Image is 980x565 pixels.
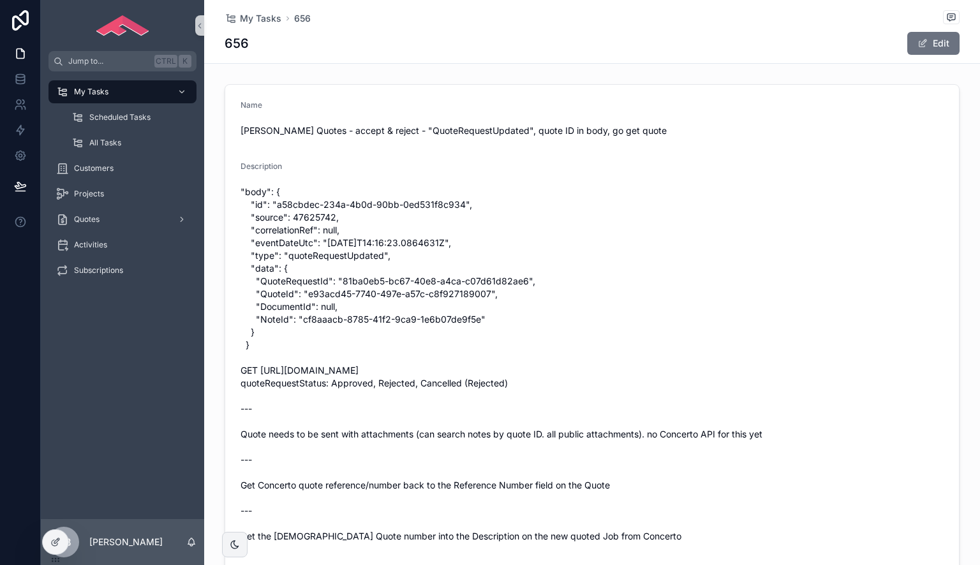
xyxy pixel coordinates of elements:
button: Jump to...CtrlK [48,51,197,71]
a: My Tasks [225,12,281,25]
span: [PERSON_NAME] Quotes - accept & reject - "QuoteRequestUpdated", quote ID in body, go get quote [241,124,944,137]
a: Quotes [48,208,197,231]
a: My Tasks [48,80,197,103]
a: All Tasks [64,131,197,154]
span: Ctrl [154,55,177,68]
span: Description [241,161,282,171]
h1: 656 [225,34,249,52]
span: My Tasks [240,12,281,25]
span: Subscriptions [74,265,123,275]
div: scrollable content [41,71,204,298]
span: Activities [74,240,107,250]
span: Customers [74,163,114,173]
a: Subscriptions [48,259,197,282]
span: Projects [74,189,104,199]
span: All Tasks [89,138,121,148]
a: 656 [294,12,311,25]
a: Activities [48,233,197,256]
p: [PERSON_NAME] [89,536,163,548]
span: Jump to... [68,56,149,66]
a: Projects [48,182,197,205]
span: Scheduled Tasks [89,112,151,122]
img: App logo [96,15,149,36]
span: "body": { "id": "a58cbdec-234a-4b0d-90bb-0ed531f8c934", "source": 47625742, "correlationRef": nul... [241,186,944,543]
button: Edit [907,32,960,55]
span: Quotes [74,214,100,224]
span: K [180,56,190,66]
a: Scheduled Tasks [64,106,197,129]
span: My Tasks [74,87,108,97]
a: Customers [48,157,197,180]
span: Name [241,100,262,110]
